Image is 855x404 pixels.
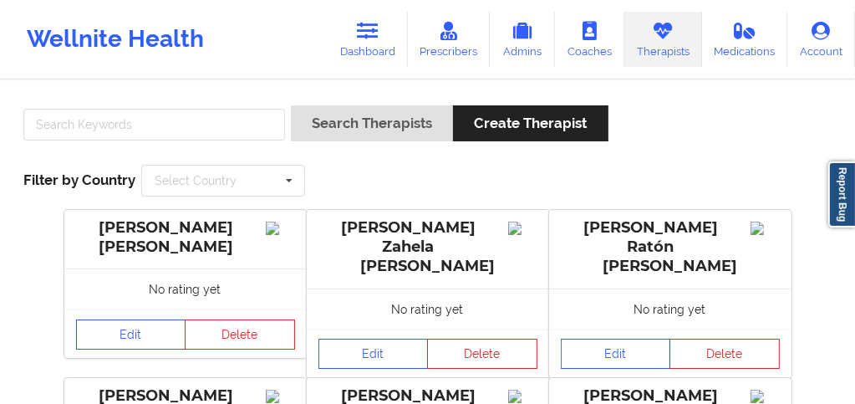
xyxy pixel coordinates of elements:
img: Image%2Fplaceholer-image.png [508,222,537,235]
button: Delete [427,339,537,369]
button: Delete [185,320,295,350]
a: Prescribers [408,12,491,67]
input: Search Keywords [23,109,285,141]
img: Image%2Fplaceholer-image.png [266,390,295,403]
a: Admins [490,12,555,67]
div: No rating yet [549,289,791,330]
button: Search Therapists [291,105,453,141]
a: Medications [702,12,788,67]
div: [PERSON_NAME] Zahela [PERSON_NAME] [318,218,537,276]
img: Image%2Fplaceholer-image.png [751,390,780,403]
img: Image%2Fplaceholer-image.png [751,222,780,235]
a: Report Bug [828,161,855,228]
a: Edit [76,320,186,350]
a: Edit [561,339,671,369]
img: Image%2Fplaceholer-image.png [266,222,295,235]
button: Delete [669,339,780,369]
span: Filter by Country [23,171,135,188]
div: Select Country [155,175,237,187]
img: Image%2Fplaceholer-image.png [508,390,537,403]
a: Dashboard [328,12,408,67]
a: Therapists [624,12,702,67]
a: Coaches [555,12,624,67]
div: [PERSON_NAME] Ratón [PERSON_NAME] [561,218,780,276]
div: No rating yet [307,289,549,330]
button: Create Therapist [453,105,608,141]
a: Edit [318,339,429,369]
div: [PERSON_NAME] [PERSON_NAME] [76,218,295,257]
a: Account [787,12,855,67]
div: No rating yet [64,268,307,309]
